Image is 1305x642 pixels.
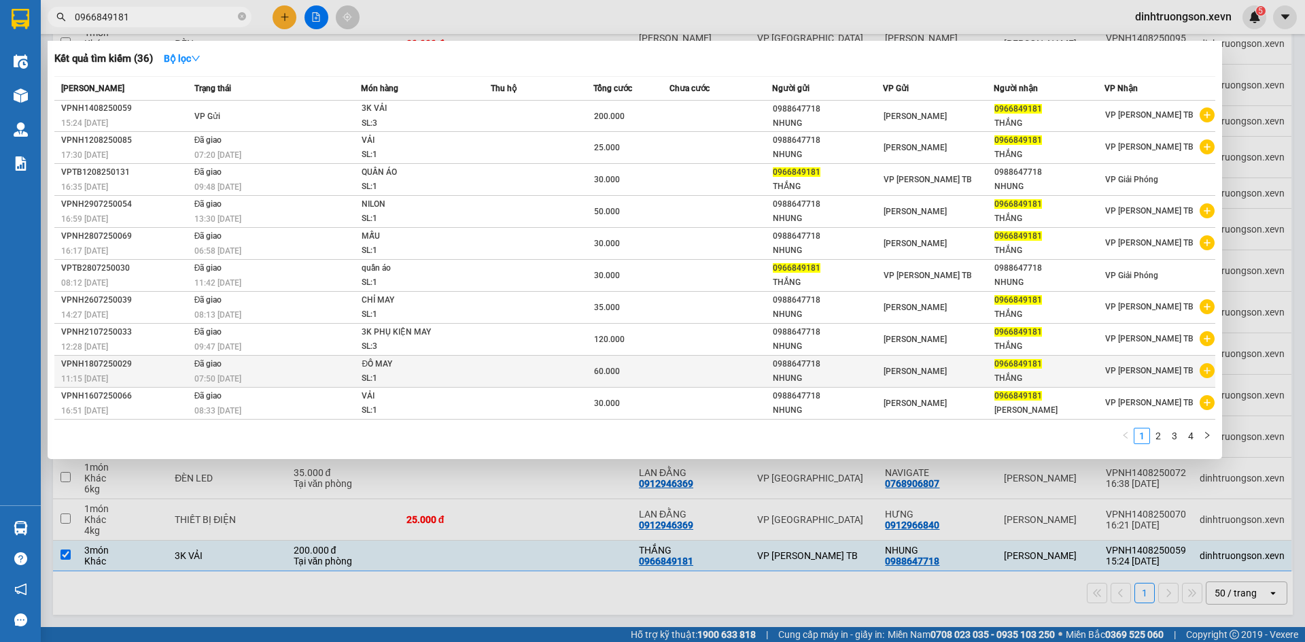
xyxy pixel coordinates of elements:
[594,367,620,376] span: 60.000
[773,275,882,290] div: THẮNG
[61,101,190,116] div: VPNH1408250059
[61,133,190,148] div: VPNH1208250085
[61,261,190,275] div: VPTB2807250030
[362,339,464,354] div: SL: 3
[194,359,222,369] span: Đã giao
[61,389,190,403] div: VPNH1607250066
[194,310,241,320] span: 08:13 [DATE]
[994,84,1038,93] span: Người nhận
[773,229,882,243] div: 0988647718
[884,303,947,312] span: [PERSON_NAME]
[362,116,464,131] div: SL: 3
[1200,203,1215,218] span: plus-circle
[14,156,28,171] img: solution-icon
[61,246,108,256] span: 16:17 [DATE]
[1105,271,1158,280] span: VP Giải Phóng
[194,246,241,256] span: 06:58 [DATE]
[1200,235,1215,250] span: plus-circle
[1105,175,1158,184] span: VP Giải Phóng
[773,357,882,371] div: 0988647718
[994,403,1104,418] div: [PERSON_NAME]
[61,293,190,307] div: VPNH2607250039
[1200,331,1215,346] span: plus-circle
[773,263,820,273] span: 0966849181
[994,295,1042,305] span: 0966849181
[362,293,464,308] div: CHỈ MAY
[884,239,947,248] span: [PERSON_NAME]
[194,167,222,177] span: Đã giao
[884,143,947,152] span: [PERSON_NAME]
[194,391,222,401] span: Đã giao
[194,295,222,305] span: Đã giao
[773,339,882,354] div: NHUNG
[12,9,29,29] img: logo-vxr
[14,54,28,69] img: warehouse-icon
[1167,428,1182,443] a: 3
[994,307,1104,322] div: THẮNG
[994,165,1104,180] div: 0988647718
[362,212,464,226] div: SL: 1
[14,88,28,103] img: warehouse-icon
[491,84,517,93] span: Thu hộ
[1117,428,1134,444] li: Previous Page
[194,112,220,121] span: VP Gửi
[362,197,464,212] div: NILON
[194,406,241,416] span: 08:33 [DATE]
[153,48,211,69] button: Bộ lọcdown
[14,552,27,565] span: question-circle
[594,112,625,121] span: 200.000
[994,231,1042,241] span: 0966849181
[61,214,108,224] span: 16:59 [DATE]
[362,357,464,372] div: ĐỒ MAY
[61,374,108,384] span: 11:15 [DATE]
[773,167,820,177] span: 0966849181
[1105,334,1194,343] span: VP [PERSON_NAME] TB
[772,84,810,93] span: Người gửi
[1200,363,1215,378] span: plus-circle
[194,84,231,93] span: Trạng thái
[994,243,1104,258] div: THẮNG
[61,342,108,352] span: 12:28 [DATE]
[773,102,882,116] div: 0988647718
[994,261,1104,275] div: 0988647718
[994,275,1104,290] div: NHUNG
[773,325,882,339] div: 0988647718
[1200,107,1215,122] span: plus-circle
[1199,428,1215,444] button: right
[1200,139,1215,154] span: plus-circle
[1134,428,1149,443] a: 1
[1134,428,1150,444] li: 1
[994,371,1104,386] div: THẮNG
[1166,428,1183,444] li: 3
[1117,428,1134,444] button: left
[194,135,222,145] span: Đã giao
[1203,431,1211,439] span: right
[61,325,190,339] div: VPNH2107250033
[773,180,882,194] div: THẮNG
[773,293,882,307] div: 0988647718
[194,150,241,160] span: 07:20 [DATE]
[669,84,710,93] span: Chưa cước
[14,613,27,626] span: message
[362,229,464,244] div: MẪU
[362,180,464,195] div: SL: 1
[194,214,241,224] span: 13:30 [DATE]
[164,53,201,64] strong: Bộ lọc
[884,271,972,280] span: VP [PERSON_NAME] TB
[594,303,620,312] span: 35.000
[994,104,1042,114] span: 0966849181
[61,182,108,192] span: 16:35 [DATE]
[773,116,882,131] div: NHUNG
[994,148,1104,162] div: THẮNG
[61,310,108,320] span: 14:27 [DATE]
[61,229,190,243] div: VPNH2807250069
[61,278,108,288] span: 08:12 [DATE]
[194,342,241,352] span: 09:47 [DATE]
[17,99,208,121] b: GỬI : [PERSON_NAME]
[191,54,201,63] span: down
[1121,431,1130,439] span: left
[1105,238,1194,248] span: VP [PERSON_NAME] TB
[17,17,85,85] img: logo.jpg
[1200,299,1215,314] span: plus-circle
[883,84,909,93] span: VP Gửi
